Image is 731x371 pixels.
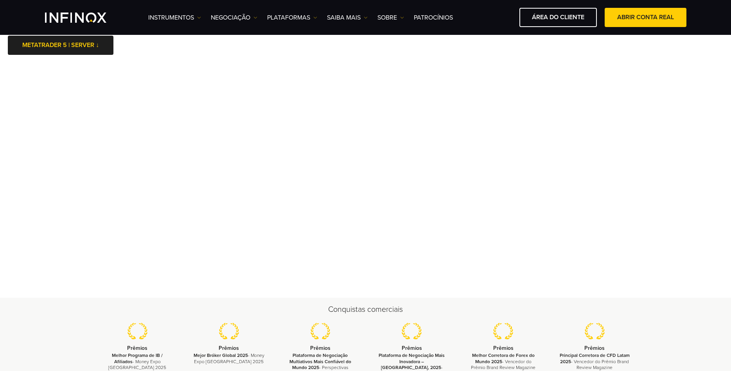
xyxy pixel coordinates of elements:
strong: Prêmios [402,345,422,351]
strong: Prêmios [584,345,605,351]
a: SOBRE [377,13,404,22]
a: ABRIR CONTA REAL [605,8,686,27]
a: PLATAFORMAS [267,13,317,22]
a: Patrocínios [414,13,453,22]
strong: Melhor Corretora de Forex do Mundo 2025 [472,353,535,364]
strong: Prêmios [127,345,147,351]
strong: Melhor Programa de IB / Afiliados [112,353,163,364]
a: Instrumentos [148,13,201,22]
strong: Plataforma de Negociação Mais Inovadora – [GEOGRAPHIC_DATA], 2025 [379,353,445,370]
strong: Plataforma de Negociação Multiativos Mais Confiável do Mundo 2025 [289,353,351,370]
p: - Money Expo [GEOGRAPHIC_DATA] 2025 [102,353,174,371]
a: Saiba mais [327,13,368,22]
h2: Conquistas comerciais [92,304,639,315]
a: METATRADER 5 | SERVER ↓ [8,36,113,55]
strong: Mejor Bróker Global 2025 [194,353,248,358]
a: ÁREA DO CLIENTE [519,8,597,27]
strong: Prêmios [493,345,514,351]
strong: Principal Corretora de CFD Latam 2025 [560,353,630,364]
p: - Vencedor do Prêmio Brand Review Magazine [559,353,630,371]
a: INFINOX Logo [45,13,125,23]
p: - Vencedor do Prêmio Brand Review Magazine [467,353,539,371]
strong: Prêmios [310,345,330,351]
p: - Money Expo [GEOGRAPHIC_DATA] 2025 [193,353,265,364]
strong: Prêmios [219,345,239,351]
a: NEGOCIAÇÃO [211,13,257,22]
